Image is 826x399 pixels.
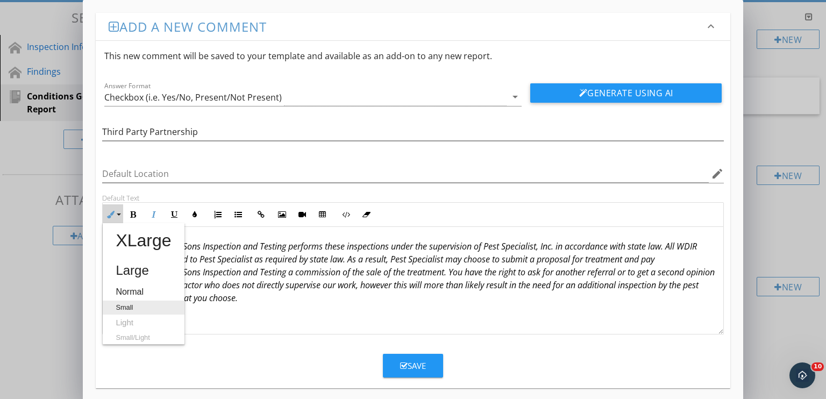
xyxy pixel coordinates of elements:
span: 10 [811,362,824,371]
h3: Add a new comment [109,19,705,34]
a: Large [103,258,184,283]
button: Generate Using AI [530,83,722,103]
a: Small/Light [103,331,184,345]
a: Small [103,301,184,315]
iframe: Intercom live chat [789,362,815,388]
button: Code View [336,204,356,225]
button: Insert Image (Ctrl+P) [272,204,292,225]
button: Clear Formatting [356,204,376,225]
button: Insert Video [292,204,312,225]
button: Underline (Ctrl+U) [164,204,184,225]
button: Insert Table [312,204,333,225]
button: Unordered List [228,204,248,225]
div: Checkbox (i.e. Yes/No, Present/Not Present) [104,92,282,102]
a: XLarge [103,223,184,258]
a: Light [103,315,184,331]
div: This new comment will be saved to your template and available as an add-on to any new report. [96,41,731,71]
button: Colors [184,204,205,225]
button: Ordered List [208,204,228,225]
input: Name [102,123,724,141]
input: Default Location [102,165,709,183]
a: Normal [103,283,184,301]
button: Save [383,354,443,377]
i: keyboard_arrow_down [704,20,717,33]
i: arrow_drop_down [509,90,522,103]
i: edit [711,167,724,180]
div: Save [400,360,426,372]
button: Insert Link (Ctrl+K) [251,204,272,225]
div: Default Text [102,194,724,202]
em: [PERSON_NAME] & Sons Inspection and Testing performs these inspections under the supervision of P... [111,240,715,304]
